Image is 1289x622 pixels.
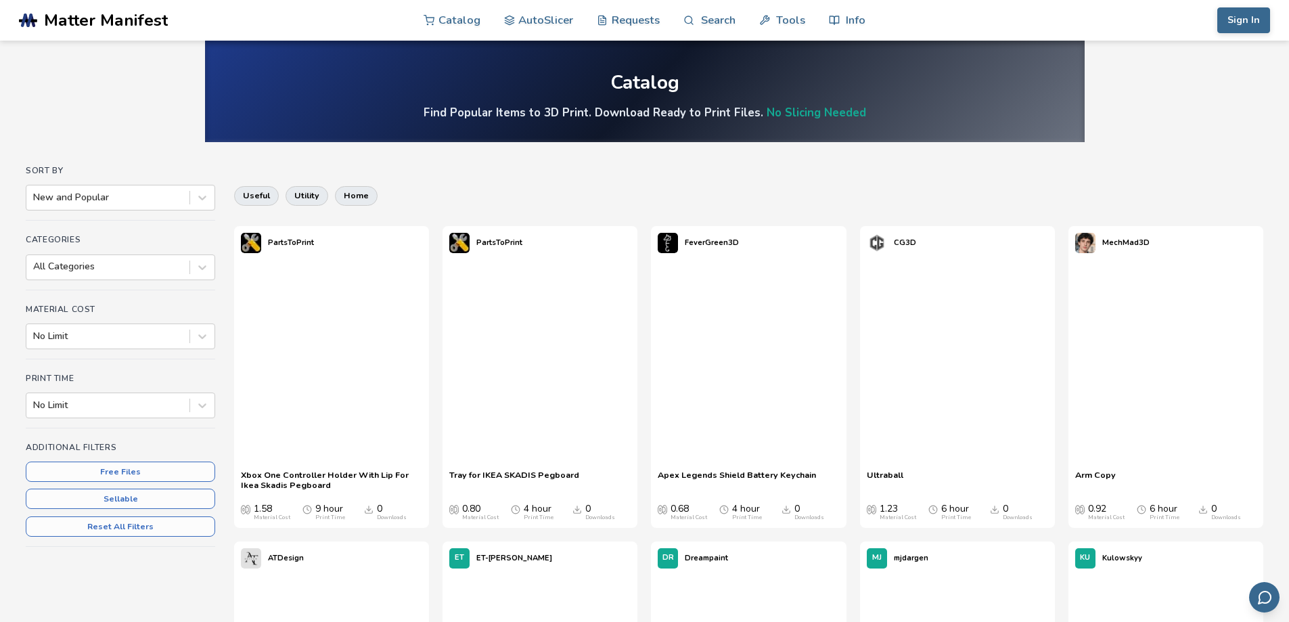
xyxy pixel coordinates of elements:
[685,551,728,565] p: Dreampaint
[377,504,407,521] div: 0
[476,236,522,250] p: PartsToPrint
[1198,504,1208,514] span: Downloads
[1150,514,1179,521] div: Print Time
[26,166,215,175] h4: Sort By
[254,514,290,521] div: Material Cost
[315,504,345,521] div: 9 hour
[767,105,866,120] a: No Slicing Needed
[1211,514,1241,521] div: Downloads
[254,504,290,521] div: 1.58
[732,514,762,521] div: Print Time
[511,504,520,514] span: Average Print Time
[524,504,553,521] div: 4 hour
[449,470,579,490] a: Tray for IKEA SKADIS Pegboard
[941,514,971,521] div: Print Time
[26,374,215,383] h4: Print Time
[867,504,876,514] span: Average Cost
[1075,470,1116,490] a: Arm Copy
[462,504,499,521] div: 0.80
[26,489,215,509] button: Sellable
[33,400,36,411] input: No Limit
[33,192,36,203] input: New and Popular
[794,504,824,521] div: 0
[26,305,215,314] h4: Material Cost
[1211,504,1241,521] div: 0
[364,504,374,514] span: Downloads
[1003,504,1033,521] div: 0
[302,504,312,514] span: Average Print Time
[658,504,667,514] span: Average Cost
[860,226,923,260] a: CG3D's profileCG3D
[234,186,279,205] button: useful
[719,504,729,514] span: Average Print Time
[377,514,407,521] div: Downloads
[449,233,470,253] img: PartsToPrint's profile
[315,514,345,521] div: Print Time
[26,462,215,482] button: Free Files
[26,443,215,452] h4: Additional Filters
[1080,554,1090,562] span: KU
[234,541,311,575] a: ATDesign's profileATDesign
[1075,504,1085,514] span: Average Cost
[867,470,903,490] a: Ultraball
[1137,504,1146,514] span: Average Print Time
[241,233,261,253] img: PartsToPrint's profile
[1217,7,1270,33] button: Sign In
[662,554,674,562] span: DR
[732,504,762,521] div: 4 hour
[610,72,679,93] div: Catalog
[880,504,916,521] div: 1.23
[880,514,916,521] div: Material Cost
[671,514,707,521] div: Material Cost
[658,470,816,490] a: Apex Legends Shield Battery Keychain
[1249,582,1280,613] button: Send feedback via email
[241,470,422,490] a: Xbox One Controller Holder With Lip For Ikea Skadis Pegboard
[26,516,215,537] button: Reset All Filters
[1150,504,1179,521] div: 6 hour
[941,504,971,521] div: 6 hour
[449,504,459,514] span: Average Cost
[476,551,552,565] p: ET-[PERSON_NAME]
[872,554,882,562] span: MJ
[33,331,36,342] input: No Limit
[658,233,678,253] img: FeverGreen3D's profile
[1068,226,1156,260] a: MechMad3D's profileMechMad3D
[1102,236,1150,250] p: MechMad3D
[990,504,999,514] span: Downloads
[524,514,553,521] div: Print Time
[894,236,916,250] p: CG3D
[241,504,250,514] span: Average Cost
[585,514,615,521] div: Downloads
[1102,551,1142,565] p: Kulowskyy
[1088,514,1125,521] div: Material Cost
[462,514,499,521] div: Material Cost
[424,105,866,120] h4: Find Popular Items to 3D Print. Download Ready to Print Files.
[794,514,824,521] div: Downloads
[268,236,314,250] p: PartsToPrint
[443,226,529,260] a: PartsToPrint's profilePartsToPrint
[671,504,707,521] div: 0.68
[585,504,615,521] div: 0
[286,186,328,205] button: utility
[268,551,304,565] p: ATDesign
[894,551,928,565] p: mjdargen
[782,504,791,514] span: Downloads
[928,504,938,514] span: Average Print Time
[335,186,378,205] button: home
[685,236,739,250] p: FeverGreen3D
[33,261,36,272] input: All Categories
[44,11,168,30] span: Matter Manifest
[1075,233,1095,253] img: MechMad3D's profile
[867,233,887,253] img: CG3D's profile
[1088,504,1125,521] div: 0.92
[572,504,582,514] span: Downloads
[651,226,746,260] a: FeverGreen3D's profileFeverGreen3D
[455,554,464,562] span: ET
[26,235,215,244] h4: Categories
[234,226,321,260] a: PartsToPrint's profilePartsToPrint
